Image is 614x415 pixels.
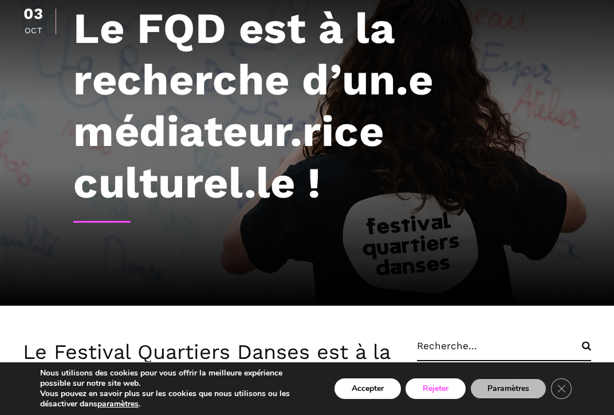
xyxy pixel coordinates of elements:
p: Vous pouvez en savoir plus sur les cookies que nous utilisons ou les désactiver dans . [40,389,314,409]
div: Oct [23,26,44,34]
button: Accepter [334,378,401,399]
button: paramètres [97,399,139,409]
h1: Le FQD est à la recherche d’un.e médiateur.rice culturel.le ! [73,2,591,208]
div: 03 [23,6,44,22]
button: Paramètres [470,378,546,399]
button: Rejeter [406,378,466,399]
p: Nous utilisons des cookies pour vous offrir la meilleure expérience possible sur notre site web. [40,368,314,389]
button: Close GDPR Cookie Banner [551,378,572,399]
input: Recherche... [417,340,591,361]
